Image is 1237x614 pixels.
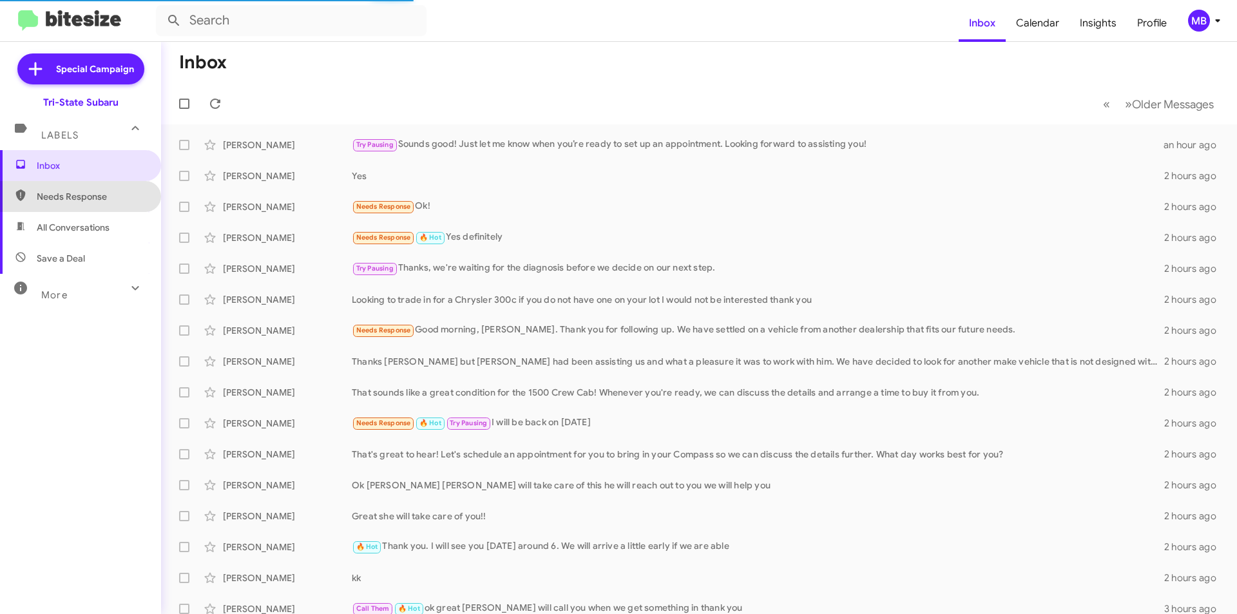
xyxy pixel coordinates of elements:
span: Try Pausing [450,419,487,427]
div: Thank you. I will see you [DATE] around 6. We will arrive a little early if we are able [352,539,1164,554]
div: 2 hours ago [1164,448,1227,461]
div: Thanks, we're waiting for the diagnosis before we decide on our next step. [352,261,1164,276]
div: 2 hours ago [1164,541,1227,553]
div: kk [352,571,1164,584]
div: Tri-State Subaru [43,96,119,109]
a: Calendar [1006,5,1069,42]
div: 2 hours ago [1164,231,1227,244]
div: [PERSON_NAME] [223,169,352,182]
nav: Page navigation example [1096,91,1222,117]
button: MB [1177,10,1223,32]
div: [PERSON_NAME] [223,139,352,151]
div: 2 hours ago [1164,479,1227,492]
span: Needs Response [356,202,411,211]
div: Thanks [PERSON_NAME] but [PERSON_NAME] had been assisting us and what a pleasure it was to work w... [352,355,1164,368]
div: [PERSON_NAME] [223,448,352,461]
span: Older Messages [1132,97,1214,111]
span: Needs Response [37,190,146,203]
div: 2 hours ago [1164,262,1227,275]
span: Special Campaign [56,62,134,75]
span: Try Pausing [356,264,394,273]
div: Yes [352,169,1164,182]
div: 2 hours ago [1164,571,1227,584]
div: 2 hours ago [1164,200,1227,213]
span: Call Them [356,604,390,613]
div: Great she will take care of you!! [352,510,1164,523]
div: Ok [PERSON_NAME] [PERSON_NAME] will take care of this he will reach out to you we will help you [352,479,1164,492]
span: Inbox [37,159,146,172]
span: More [41,289,68,301]
div: 2 hours ago [1164,293,1227,306]
div: 2 hours ago [1164,169,1227,182]
button: Previous [1095,91,1118,117]
span: Try Pausing [356,140,394,149]
div: MB [1188,10,1210,32]
span: Needs Response [356,419,411,427]
div: 2 hours ago [1164,417,1227,430]
h1: Inbox [179,52,227,73]
div: Sounds good! Just let me know when you’re ready to set up an appointment. Looking forward to assi... [352,137,1164,152]
span: Needs Response [356,233,411,242]
div: [PERSON_NAME] [223,324,352,337]
span: 🔥 Hot [419,419,441,427]
div: Yes definitely [352,230,1164,245]
a: Profile [1127,5,1177,42]
div: [PERSON_NAME] [223,200,352,213]
a: Insights [1069,5,1127,42]
div: [PERSON_NAME] [223,541,352,553]
span: « [1103,96,1110,112]
div: That sounds like a great condition for the 1500 Crew Cab! Whenever you're ready, we can discuss t... [352,386,1164,399]
input: Search [156,5,427,36]
div: [PERSON_NAME] [223,386,352,399]
span: Needs Response [356,326,411,334]
a: Special Campaign [17,53,144,84]
div: 2 hours ago [1164,510,1227,523]
span: » [1125,96,1132,112]
div: Good morning, [PERSON_NAME]. Thank you for following up. We have settled on a vehicle from anothe... [352,323,1164,338]
span: Save a Deal [37,252,85,265]
button: Next [1117,91,1222,117]
span: Labels [41,130,79,141]
div: Ok! [352,199,1164,214]
div: 2 hours ago [1164,355,1227,368]
div: [PERSON_NAME] [223,231,352,244]
div: [PERSON_NAME] [223,417,352,430]
div: [PERSON_NAME] [223,355,352,368]
div: That's great to hear! Let's schedule an appointment for you to bring in your Compass so we can di... [352,448,1164,461]
div: [PERSON_NAME] [223,571,352,584]
div: 2 hours ago [1164,324,1227,337]
div: [PERSON_NAME] [223,479,352,492]
div: Looking to trade in for a Chrysler 300c if you do not have one on your lot I would not be interes... [352,293,1164,306]
div: I will be back on [DATE] [352,416,1164,430]
span: 🔥 Hot [419,233,441,242]
span: 🔥 Hot [398,604,420,613]
div: [PERSON_NAME] [223,262,352,275]
div: an hour ago [1164,139,1227,151]
a: Inbox [959,5,1006,42]
span: All Conversations [37,221,110,234]
span: 🔥 Hot [356,542,378,551]
div: 2 hours ago [1164,386,1227,399]
div: [PERSON_NAME] [223,510,352,523]
div: [PERSON_NAME] [223,293,352,306]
